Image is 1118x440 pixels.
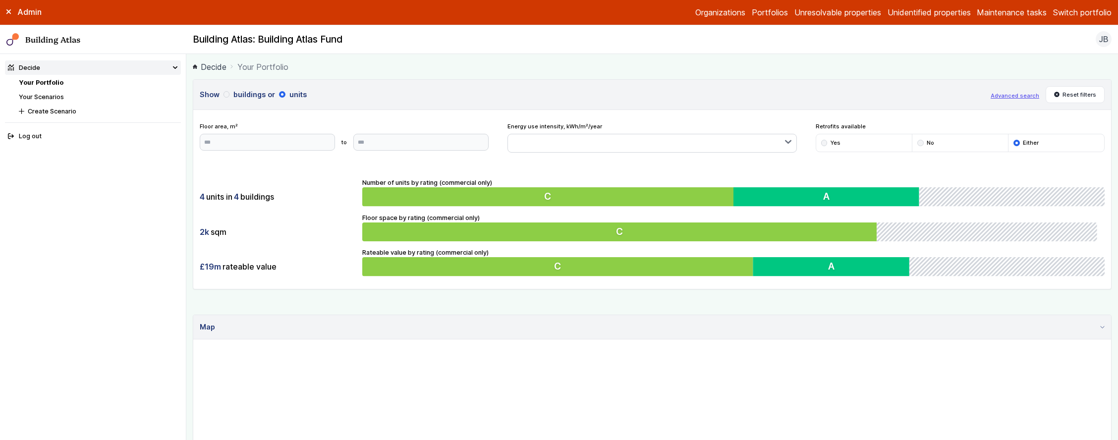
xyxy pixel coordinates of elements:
a: Portfolios [752,6,788,18]
button: Switch portfolio [1053,6,1112,18]
div: Rateable value by rating (commercial only) [362,248,1105,276]
div: Number of units by rating (commercial only) [362,178,1105,207]
span: 4 [234,191,239,202]
a: Organizations [695,6,745,18]
span: Retrofits available [816,122,1105,130]
summary: Decide [5,60,181,75]
span: A [828,261,835,273]
a: Unidentified properties [888,6,971,18]
span: C [555,261,561,273]
div: Floor space by rating (commercial only) [362,213,1105,242]
span: 4 [200,191,205,202]
span: Your Portfolio [237,61,288,73]
div: sqm [200,222,356,241]
button: Create Scenario [16,104,181,118]
span: 2k [200,226,209,237]
img: main-0bbd2752.svg [6,33,19,46]
button: JB [1096,31,1112,47]
span: £19m [200,261,221,272]
span: C [619,225,626,237]
span: C [545,191,552,203]
summary: Map [193,315,1111,339]
span: A [823,191,830,203]
a: Maintenance tasks [977,6,1047,18]
button: C [362,257,753,276]
span: JB [1099,33,1109,45]
div: units in buildings [200,187,356,206]
form: to [200,134,489,151]
button: C [362,187,733,206]
a: Unresolvable properties [794,6,881,18]
a: Decide [193,61,226,73]
a: Your Portfolio [19,79,63,86]
h3: Show [200,89,985,100]
button: Reset filters [1046,86,1105,103]
button: Advanced search [991,92,1039,100]
h2: Building Atlas: Building Atlas Fund [193,33,343,46]
div: Floor area, m² [200,122,489,150]
button: Log out [5,129,181,144]
button: A [733,187,919,206]
button: C [362,222,882,241]
div: Decide [8,63,40,72]
button: A [753,257,909,276]
a: Your Scenarios [19,93,64,101]
div: rateable value [200,257,356,276]
div: Energy use intensity, kWh/m²/year [507,122,796,153]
